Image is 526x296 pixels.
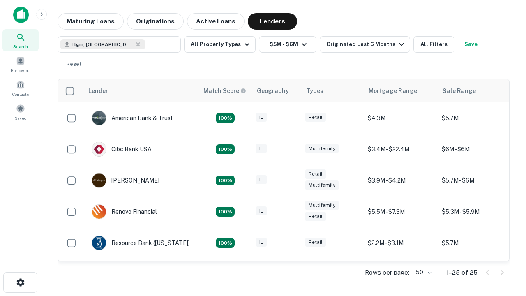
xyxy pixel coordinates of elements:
p: 1–25 of 25 [446,268,478,277]
th: Types [301,79,364,102]
button: Maturing Loans [58,13,124,30]
th: Capitalize uses an advanced AI algorithm to match your search with the best lender. The match sco... [198,79,252,102]
div: Matching Properties: 4, hasApolloMatch: undefined [216,144,235,154]
div: Geography [257,86,289,96]
p: Rows per page: [365,268,409,277]
a: Saved [2,101,39,123]
div: Renovo Financial [92,204,157,219]
div: Matching Properties: 7, hasApolloMatch: undefined [216,113,235,123]
td: $6M - $6M [438,134,512,165]
div: Capitalize uses an advanced AI algorithm to match your search with the best lender. The match sco... [203,86,246,95]
th: Mortgage Range [364,79,438,102]
img: picture [92,205,106,219]
button: Lenders [248,13,297,30]
th: Geography [252,79,301,102]
button: All Filters [413,36,454,53]
button: $5M - $6M [259,36,316,53]
div: Retail [305,238,326,247]
span: Contacts [12,91,29,97]
span: Saved [15,115,27,121]
div: Multifamily [305,201,339,210]
img: picture [92,142,106,156]
td: $5.3M - $5.9M [438,196,512,227]
button: All Property Types [184,36,256,53]
th: Sale Range [438,79,512,102]
div: Cibc Bank USA [92,142,152,157]
span: Borrowers [11,67,30,74]
img: capitalize-icon.png [13,7,29,23]
div: 50 [413,266,433,278]
button: Reset [61,56,87,72]
div: Matching Properties: 4, hasApolloMatch: undefined [216,207,235,217]
td: $2.2M - $3.1M [364,227,438,259]
div: Types [306,86,323,96]
button: Originated Last 6 Months [320,36,410,53]
div: IL [256,144,267,153]
img: picture [92,173,106,187]
button: Active Loans [187,13,245,30]
td: $5.7M [438,227,512,259]
div: Multifamily [305,180,339,190]
div: Matching Properties: 4, hasApolloMatch: undefined [216,176,235,185]
div: IL [256,238,267,247]
td: $5.7M [438,102,512,134]
div: Matching Properties: 4, hasApolloMatch: undefined [216,238,235,248]
div: IL [256,175,267,185]
button: Save your search to get updates of matches that match your search criteria. [458,36,484,53]
a: Borrowers [2,53,39,75]
div: Mortgage Range [369,86,417,96]
td: $5.6M [438,259,512,290]
div: Retail [305,169,326,179]
td: $5.5M - $7.3M [364,196,438,227]
div: Sale Range [443,86,476,96]
img: picture [92,111,106,125]
div: American Bank & Trust [92,111,173,125]
td: $4M [364,259,438,290]
a: Contacts [2,77,39,99]
iframe: Chat Widget [485,230,526,270]
span: Search [13,43,28,50]
th: Lender [83,79,198,102]
div: IL [256,206,267,216]
h6: Match Score [203,86,245,95]
div: Retail [305,113,326,122]
a: Search [2,29,39,51]
div: [PERSON_NAME] [92,173,159,188]
div: Multifamily [305,144,339,153]
td: $3.4M - $22.4M [364,134,438,165]
div: Originated Last 6 Months [326,39,406,49]
td: $3.9M - $4.2M [364,165,438,196]
div: Retail [305,212,326,221]
button: Originations [127,13,184,30]
img: picture [92,236,106,250]
div: Lender [88,86,108,96]
div: IL [256,113,267,122]
span: Elgin, [GEOGRAPHIC_DATA], [GEOGRAPHIC_DATA] [72,41,133,48]
div: Resource Bank ([US_STATE]) [92,236,190,250]
td: $5.7M - $6M [438,165,512,196]
td: $4.3M [364,102,438,134]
